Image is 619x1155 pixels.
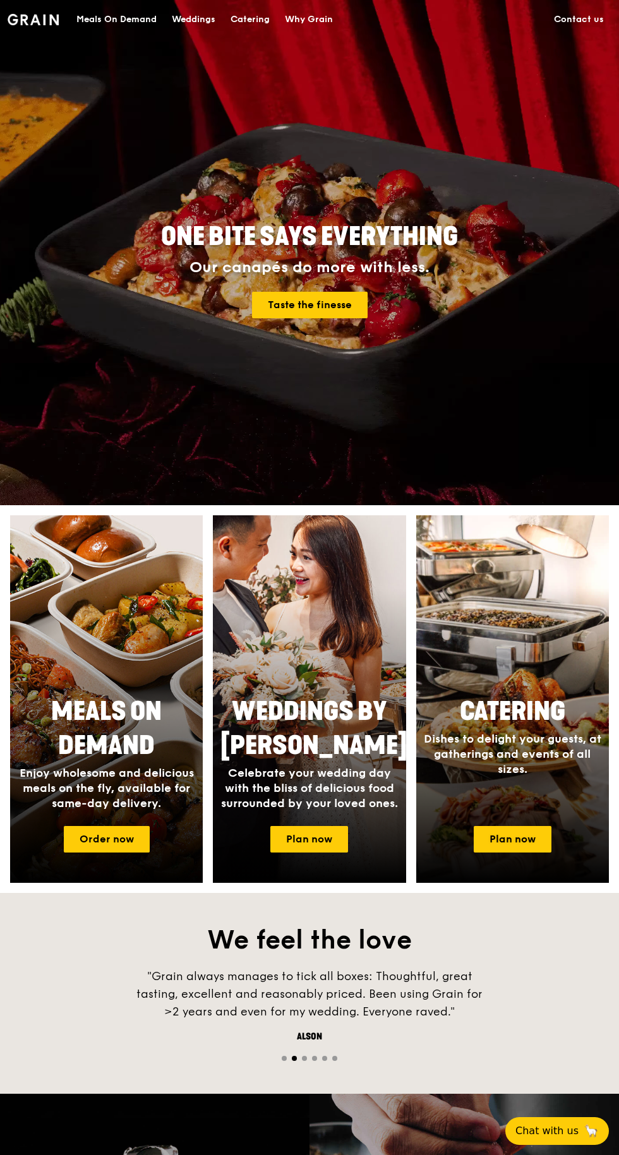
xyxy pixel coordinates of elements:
[164,1,223,39] a: Weddings
[515,1123,579,1139] span: Chat with us
[213,515,406,883] img: weddings-card.4f3003b8.jpg
[102,259,517,277] div: Our canapés do more with less.
[51,697,162,761] span: Meals On Demand
[10,515,203,883] img: meals-on-demand-card.d2b6f6db.png
[220,697,407,761] span: Weddings by [PERSON_NAME]
[302,1056,307,1061] span: Go to slide 3
[312,1056,317,1061] span: Go to slide 4
[20,766,194,810] span: Enjoy wholesome and delicious meals on the fly, available for same-day delivery.
[505,1117,609,1145] button: Chat with us🦙
[282,1056,287,1061] span: Go to slide 1
[120,1031,499,1043] div: Alson
[252,292,368,318] a: Taste the finesse
[213,515,406,883] a: Weddings by [PERSON_NAME]Celebrate your wedding day with the bliss of delicious food surrounded b...
[546,1,611,39] a: Contact us
[292,1056,297,1061] span: Go to slide 2
[76,1,157,39] div: Meals On Demand
[285,1,333,39] div: Why Grain
[277,1,340,39] a: Why Grain
[8,14,59,25] img: Grain
[10,515,203,883] a: Meals On DemandEnjoy wholesome and delicious meals on the fly, available for same-day delivery.Or...
[231,1,270,39] div: Catering
[270,826,348,853] a: Plan now
[416,515,609,883] a: CateringDishes to delight your guests, at gatherings and events of all sizes.Plan now
[332,1056,337,1061] span: Go to slide 6
[172,1,215,39] div: Weddings
[416,515,609,883] img: catering-card.e1cfaf3e.jpg
[322,1056,327,1061] span: Go to slide 5
[64,826,150,853] a: Order now
[221,766,398,810] span: Celebrate your wedding day with the bliss of delicious food surrounded by your loved ones.
[474,826,551,853] a: Plan now
[424,732,601,776] span: Dishes to delight your guests, at gatherings and events of all sizes.
[584,1123,599,1139] span: 🦙
[120,967,499,1020] div: "Grain always manages to tick all boxes: Thoughtful, great tasting, excellent and reasonably pric...
[161,222,458,252] span: ONE BITE SAYS EVERYTHING
[223,1,277,39] a: Catering
[460,697,565,727] span: Catering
